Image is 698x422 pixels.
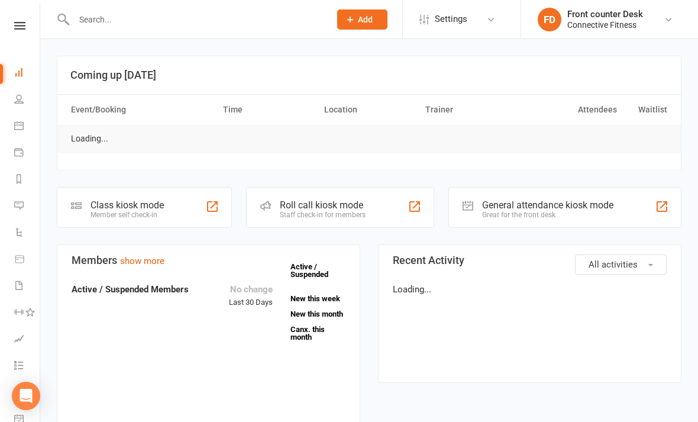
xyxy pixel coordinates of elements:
div: FD [538,8,561,31]
div: Member self check-in [91,211,164,219]
a: Canx. this month [290,326,345,341]
button: Add [337,9,387,30]
div: General attendance kiosk mode [482,199,613,211]
h3: Recent Activity [393,255,667,266]
th: Trainer [420,95,521,125]
a: New this week [290,295,345,302]
div: No change [229,282,273,297]
span: All activities [589,259,638,270]
th: Event/Booking [66,95,218,125]
a: Assessments [14,327,41,353]
td: Loading... [66,125,114,153]
strong: Active / Suspended Members [72,284,189,295]
h3: Coming up [DATE] [70,69,668,81]
a: Product Sales [14,247,41,273]
div: Open Intercom Messenger [12,382,40,410]
div: Roll call kiosk mode [280,199,366,211]
a: show more [120,256,164,266]
th: Time [218,95,319,125]
div: Last 30 Days [229,282,273,309]
span: Add [358,15,373,24]
th: Attendees [521,95,622,125]
p: Loading... [393,282,667,297]
a: People [14,87,41,114]
h3: Members [72,255,345,266]
a: New this month [290,310,345,318]
a: Active / Suspended [285,254,337,287]
th: Waitlist [622,95,673,125]
div: Front counter Desk [567,9,643,20]
div: Connective Fitness [567,20,643,30]
div: Staff check-in for members [280,211,366,219]
div: Class kiosk mode [91,199,164,211]
a: Dashboard [14,60,41,87]
span: Settings [435,6,467,33]
input: Search... [70,11,322,28]
a: Calendar [14,114,41,140]
a: Payments [14,140,41,167]
th: Location [319,95,420,125]
a: Reports [14,167,41,194]
button: All activities [575,255,667,275]
a: What's New [14,380,41,407]
div: Great for the front desk [482,211,613,219]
